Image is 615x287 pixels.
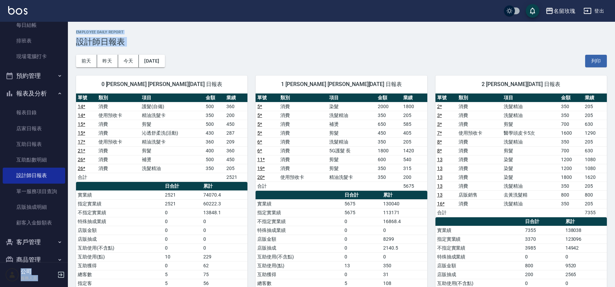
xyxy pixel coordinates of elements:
[583,199,607,208] td: 205
[502,129,560,137] td: 醫學頭皮卡5次
[526,4,539,18] button: save
[457,182,502,190] td: 消費
[97,137,140,146] td: 使用預收卡
[343,270,381,279] td: 0
[502,137,560,146] td: 洗髮精油
[76,270,163,279] td: 總客數
[343,191,381,200] th: 日合計
[583,120,607,129] td: 630
[328,146,376,155] td: 5G護髮 長
[437,183,443,189] a: 13
[583,137,607,146] td: 205
[564,243,607,252] td: 14942
[381,208,427,217] td: 113171
[435,94,457,102] th: 單號
[444,81,599,88] span: 2 [PERSON_NAME][DATE] 日報表
[523,252,564,261] td: 0
[76,94,97,102] th: 單號
[523,226,564,235] td: 7355
[279,146,327,155] td: 消費
[328,94,376,102] th: 項目
[3,67,65,85] button: 預約管理
[564,217,607,226] th: 累計
[202,270,247,279] td: 75
[225,111,247,120] td: 200
[502,102,560,111] td: 洗髮精油
[202,235,247,243] td: 0
[328,120,376,129] td: 補燙
[457,164,502,173] td: 消費
[381,235,427,243] td: 8299
[457,102,502,111] td: 消費
[381,261,427,270] td: 350
[76,226,163,235] td: 店販金額
[502,120,560,129] td: 剪髮
[559,173,583,182] td: 1800
[343,261,381,270] td: 13
[564,261,607,270] td: 9520
[202,182,247,191] th: 累計
[256,94,427,191] table: a dense table
[204,120,225,129] td: 500
[3,199,65,215] a: 店販抽成明細
[523,235,564,243] td: 3370
[343,252,381,261] td: 0
[279,111,327,120] td: 消費
[97,102,140,111] td: 消費
[402,129,427,137] td: 405
[3,105,65,120] a: 報表目錄
[583,94,607,102] th: 業績
[457,137,502,146] td: 消費
[163,235,202,243] td: 0
[583,164,607,173] td: 1080
[140,129,204,137] td: 沁透舒柔洗(活動)
[97,94,140,102] th: 類別
[402,164,427,173] td: 315
[328,129,376,137] td: 剪髮
[502,199,560,208] td: 洗髮精油
[402,173,427,182] td: 200
[457,111,502,120] td: 消費
[376,102,402,111] td: 2000
[279,155,327,164] td: 消費
[3,85,65,102] button: 報表及分析
[559,120,583,129] td: 700
[256,235,343,243] td: 店販金額
[402,120,427,129] td: 585
[204,111,225,120] td: 350
[402,155,427,164] td: 540
[76,261,163,270] td: 互助獲得
[204,137,225,146] td: 360
[163,243,202,252] td: 0
[543,4,578,18] button: 名留玫瑰
[256,208,343,217] td: 指定實業績
[204,94,225,102] th: 金額
[343,217,381,226] td: 0
[583,182,607,190] td: 205
[3,33,65,49] a: 排班表
[97,164,140,173] td: 消費
[376,94,402,102] th: 金額
[437,174,443,180] a: 13
[225,173,247,182] td: 2521
[76,208,163,217] td: 不指定實業績
[8,6,27,15] img: Logo
[564,226,607,235] td: 138038
[381,243,427,252] td: 2140.5
[76,190,163,199] td: 實業績
[163,261,202,270] td: 0
[76,243,163,252] td: 互助使用(不含點)
[376,146,402,155] td: 1800
[581,5,607,17] button: 登出
[256,261,343,270] td: 互助使用(點)
[204,129,225,137] td: 430
[279,173,327,182] td: 使用預收卡
[559,164,583,173] td: 1200
[328,173,376,182] td: 精油洗髮卡
[3,136,65,152] a: 互助日報表
[559,137,583,146] td: 350
[225,120,247,129] td: 450
[163,199,202,208] td: 2521
[523,217,564,226] th: 日合計
[163,208,202,217] td: 0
